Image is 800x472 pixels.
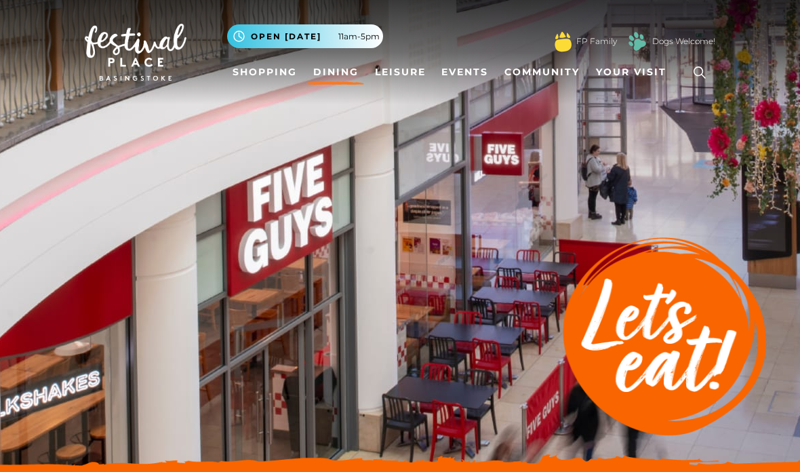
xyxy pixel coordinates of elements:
[652,35,715,47] a: Dogs Welcome!
[308,60,364,85] a: Dining
[338,31,380,43] span: 11am-5pm
[499,60,585,85] a: Community
[596,65,666,79] span: Your Visit
[227,24,383,48] button: Open [DATE] 11am-5pm
[369,60,431,85] a: Leisure
[251,31,321,43] span: Open [DATE]
[436,60,494,85] a: Events
[85,24,186,81] img: Festival Place Logo
[591,60,679,85] a: Your Visit
[227,60,302,85] a: Shopping
[576,35,617,47] a: FP Family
